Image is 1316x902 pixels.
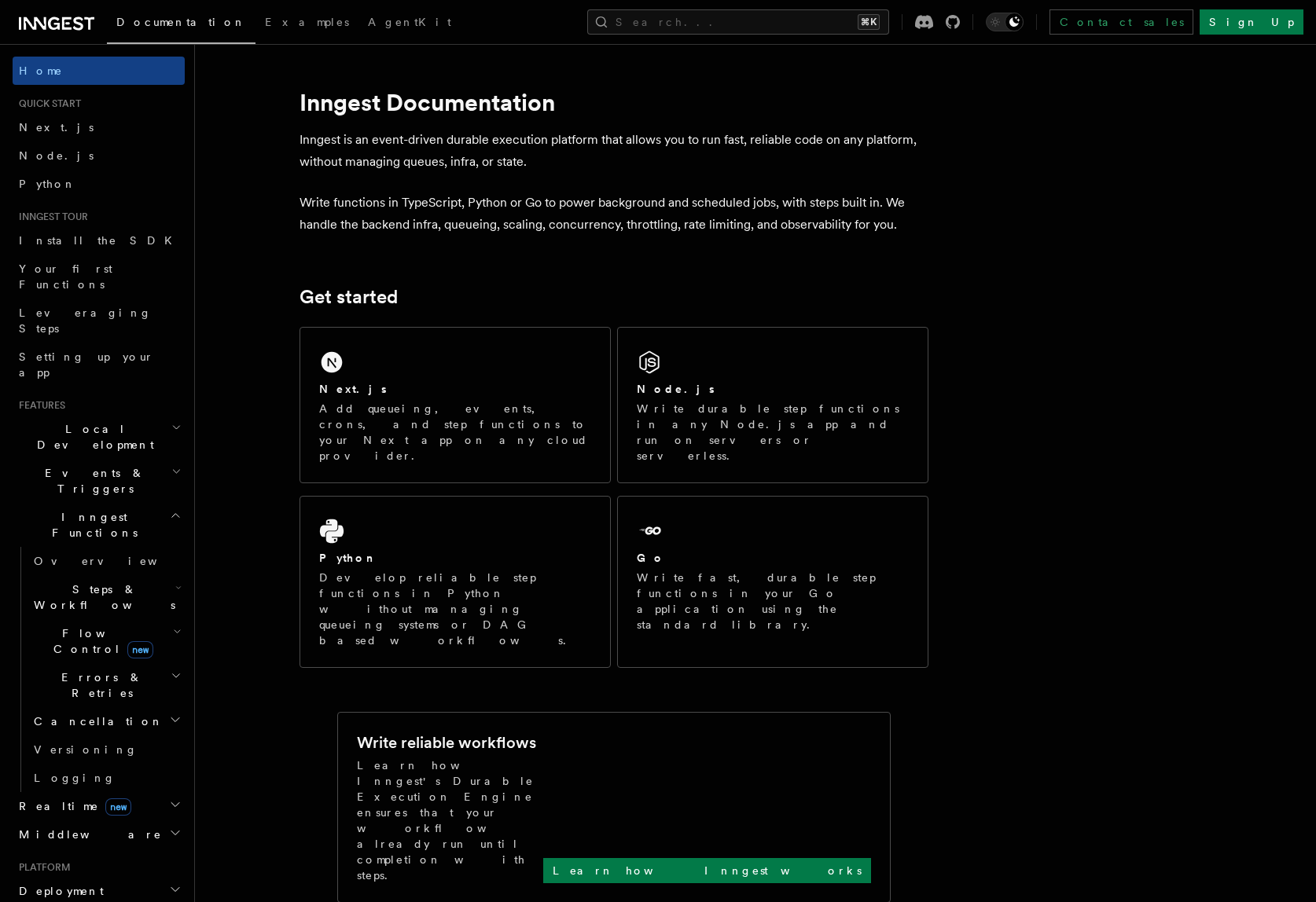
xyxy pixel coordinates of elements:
[13,465,171,497] span: Events & Triggers
[543,858,871,883] a: Learn how Inngest works
[13,509,170,541] span: Inngest Functions
[19,350,154,379] span: Setting up your app
[300,88,928,116] h1: Inngest Documentation
[13,113,185,141] a: Next.js
[13,798,131,814] span: Realtime
[319,401,591,464] p: Add queueing, events, crons, and step functions to your Next app on any cloud provider.
[13,255,185,299] a: Your first Functions
[19,178,76,190] span: Python
[319,550,377,566] h2: Python
[300,192,928,236] p: Write functions in TypeScript, Python or Go to power background and scheduled jobs, with steps bu...
[28,625,173,657] span: Flow Control
[34,555,196,567] span: Overview
[986,13,1024,31] button: Toggle dark mode
[319,381,387,397] h2: Next.js
[34,772,116,784] span: Logging
[587,9,889,35] button: Search...⌘K
[858,14,880,30] kbd: ⌘K
[13,141,185,170] a: Node.js
[13,827,162,842] span: Middleware
[13,343,185,387] a: Setting up your app
[637,570,909,632] p: Write fast, durable step functions in your Go application using the standard library.
[28,581,175,613] span: Steps & Workflows
[265,16,349,28] span: Examples
[1049,9,1193,35] a: Contact sales
[13,421,171,453] span: Local Development
[116,16,246,28] span: Documentation
[13,547,185,792] div: Inngest Functions
[637,401,909,464] p: Write durable step functions in any Node.js app and run on servers or serverless.
[300,129,928,173] p: Inngest is an event-driven durable execution platform that allows you to run fast, reliable code ...
[553,863,862,878] p: Learn how Inngest works
[19,306,152,335] span: Leveraging Steps
[19,121,94,134] span: Next.js
[637,550,665,566] h2: Go
[13,503,185,547] button: Inngest Functions
[28,735,185,764] a: Versioning
[34,743,138,756] span: Versioning
[357,757,543,883] p: Learn how Inngest's Durable Execution Engine ensures that your workflow already run until complet...
[13,97,81,110] span: Quick start
[13,226,185,255] a: Install the SDK
[319,570,591,648] p: Develop reliable step functions in Python without managing queueing systems or DAG based workflows.
[127,641,153,658] span: new
[19,262,112,291] span: Your first Functions
[19,63,63,79] span: Home
[300,496,611,668] a: PythonDevelop reliable step functions in Python without managing queueing systems or DAG based wo...
[13,861,71,874] span: Platform
[1200,9,1303,35] a: Sign Up
[28,663,185,707] button: Errors & Retries
[13,211,88,223] span: Inngest tour
[105,798,131,816] span: new
[28,764,185,792] a: Logging
[13,170,185,198] a: Python
[617,327,928,483] a: Node.jsWrite durable step functions in any Node.js app and run on servers or serverless.
[357,731,536,753] h2: Write reliable workflows
[255,5,358,42] a: Examples
[13,399,65,412] span: Features
[13,820,185,849] button: Middleware
[300,327,611,483] a: Next.jsAdd queueing, events, crons, and step functions to your Next app on any cloud provider.
[19,149,94,162] span: Node.js
[13,459,185,503] button: Events & Triggers
[28,547,185,575] a: Overview
[13,299,185,343] a: Leveraging Steps
[13,415,185,459] button: Local Development
[637,381,715,397] h2: Node.js
[368,16,451,28] span: AgentKit
[28,713,164,729] span: Cancellation
[28,669,171,701] span: Errors & Retries
[107,5,255,44] a: Documentation
[28,619,185,663] button: Flow Controlnew
[28,575,185,619] button: Steps & Workflows
[19,234,182,247] span: Install the SDK
[617,496,928,668] a: GoWrite fast, durable step functions in your Go application using the standard library.
[13,57,185,85] a: Home
[358,5,461,42] a: AgentKit
[13,883,104,899] span: Deployment
[13,792,185,820] button: Realtimenew
[300,286,398,308] a: Get started
[28,707,185,735] button: Cancellation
